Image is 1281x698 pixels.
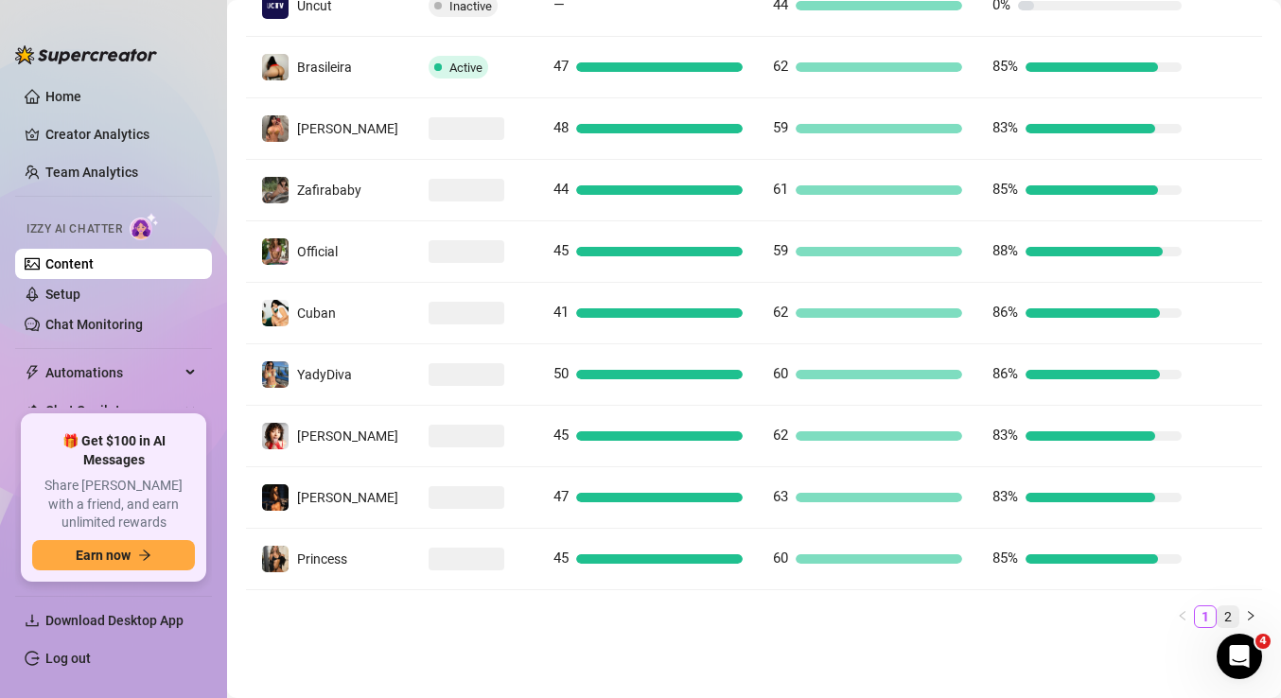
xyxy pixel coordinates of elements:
img: Cuban [262,300,289,326]
span: right [1245,610,1256,621]
span: Active [449,61,483,75]
span: 61 [773,181,788,198]
button: left [1171,605,1194,628]
li: Previous Page [1171,605,1194,628]
span: 59 [773,242,788,259]
span: 44 [553,181,569,198]
span: 62 [773,304,788,321]
img: Jessica [262,423,289,449]
span: Chat Copilot [45,395,180,426]
span: Cuban [297,305,336,321]
img: Princess [262,546,289,572]
span: Share [PERSON_NAME] with a friend, and earn unlimited rewards [32,477,195,532]
span: Download Desktop App [45,613,184,628]
img: logo-BBDzfeDw.svg [15,45,157,64]
span: Official [297,244,338,259]
span: 45 [553,550,569,567]
span: Automations [45,358,180,388]
a: 2 [1218,606,1238,627]
img: Vanessa [262,484,289,511]
li: 1 [1194,605,1217,628]
a: Setup [45,287,80,302]
a: Log out [45,651,91,666]
span: 85% [992,58,1018,75]
span: 85% [992,550,1018,567]
a: Chat Monitoring [45,317,143,332]
span: Princess [297,551,347,567]
span: 45 [553,427,569,444]
span: 50 [553,365,569,382]
span: Zafirababy [297,183,361,198]
span: 48 [553,119,569,136]
img: Brasileira [262,54,289,80]
img: AI Chatter [130,213,159,240]
li: Next Page [1239,605,1262,628]
span: 🎁 Get $100 in AI Messages [32,432,195,469]
span: 63 [773,488,788,505]
a: Content [45,256,94,271]
img: Priscilla [262,115,289,142]
img: Zafirababy [262,177,289,203]
span: 83% [992,488,1018,505]
a: Team Analytics [45,165,138,180]
iframe: Intercom live chat [1217,634,1262,679]
span: 41 [553,304,569,321]
span: [PERSON_NAME] [297,428,398,444]
a: Creator Analytics [45,119,197,149]
span: 60 [773,550,788,567]
span: YadyDiva [297,367,352,382]
img: YadyDiva [262,361,289,388]
span: [PERSON_NAME] [297,490,398,505]
span: 59 [773,119,788,136]
span: 88% [992,242,1018,259]
span: Izzy AI Chatter [26,220,122,238]
span: download [25,613,40,628]
span: 85% [992,181,1018,198]
img: Official [262,238,289,265]
span: 86% [992,365,1018,382]
span: 83% [992,427,1018,444]
a: Home [45,89,81,104]
span: left [1177,610,1188,621]
span: 86% [992,304,1018,321]
span: 45 [553,242,569,259]
span: thunderbolt [25,365,40,380]
span: Earn now [76,548,131,563]
a: 1 [1195,606,1216,627]
span: 62 [773,58,788,75]
li: 2 [1217,605,1239,628]
span: arrow-right [138,549,151,562]
button: right [1239,605,1262,628]
span: [PERSON_NAME] [297,121,398,136]
span: 60 [773,365,788,382]
span: 83% [992,119,1018,136]
span: 47 [553,58,569,75]
span: 4 [1255,634,1271,649]
button: Earn nowarrow-right [32,540,195,570]
span: 47 [553,488,569,505]
span: Brasileira [297,60,352,75]
span: 62 [773,427,788,444]
img: Chat Copilot [25,404,37,417]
